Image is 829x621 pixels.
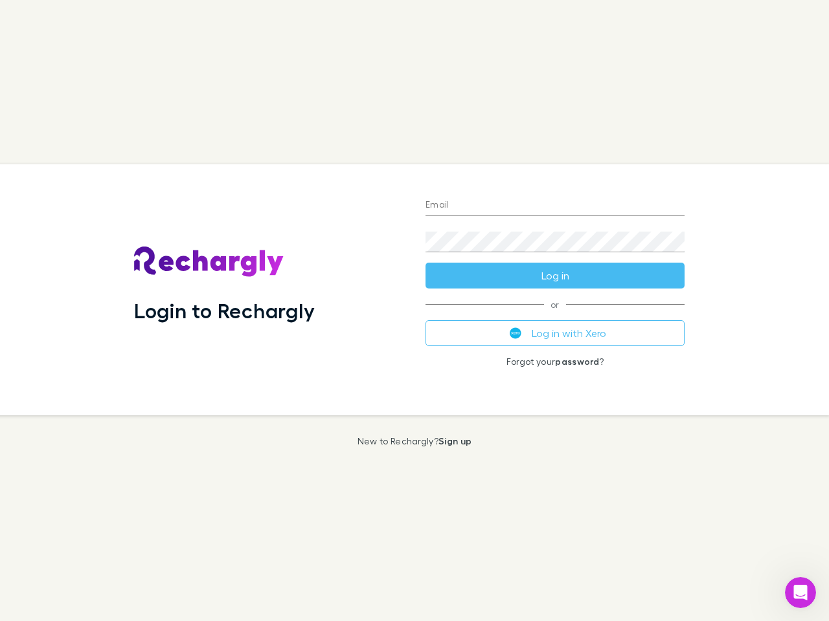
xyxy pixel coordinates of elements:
h1: Login to Rechargly [134,298,315,323]
p: New to Rechargly? [358,436,472,446]
img: Rechargly's Logo [134,246,284,278]
button: Log in with Xero [426,320,685,346]
a: Sign up [438,435,471,446]
img: Xero's logo [510,327,521,339]
span: or [426,304,685,305]
iframe: Intercom live chat [785,577,816,608]
a: password [555,356,599,367]
button: Log in [426,263,685,289]
p: Forgot your ? [426,356,685,367]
